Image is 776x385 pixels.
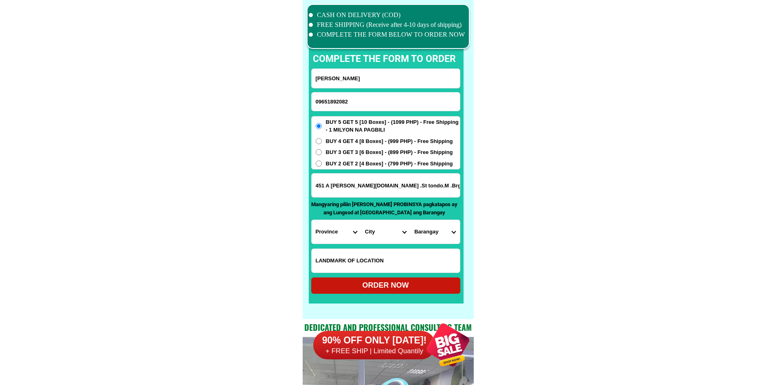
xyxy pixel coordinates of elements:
[326,137,453,145] span: BUY 4 GET 4 [8 Boxes] - (999 PHP) - Free Shipping
[312,220,361,244] select: Select province
[361,220,410,244] select: Select district
[316,161,322,167] input: BUY 2 GET 2 [4 Boxes] - (799 PHP) - Free Shipping
[313,334,435,347] h6: 90% OFF ONLY [DATE]!
[316,138,322,144] input: BUY 4 GET 4 [8 Boxes] - (999 PHP) - Free Shipping
[312,174,460,197] input: Input address
[311,280,460,291] div: ORDER NOW
[309,10,465,20] li: CASH ON DELIVERY (COD)
[326,118,460,134] span: BUY 5 GET 5 [10 Boxes] - (1099 PHP) - Free Shipping - 1 MILYON NA PAGBILI
[326,148,453,156] span: BUY 3 GET 3 [6 Boxes] - (899 PHP) - Free Shipping
[312,92,460,111] input: Input phone_number
[312,249,460,273] input: Input LANDMARKOFLOCATION
[316,123,322,129] input: BUY 5 GET 5 [10 Boxes] - (1099 PHP) - Free Shipping - 1 MILYON NA PAGBILI
[309,30,465,40] li: COMPLETE THE FORM BELOW TO ORDER NOW
[311,200,458,216] p: Mangyaring piliin [PERSON_NAME] PROBINSYA pagkatapos ay ang Lungsod at [GEOGRAPHIC_DATA] ang Bara...
[309,20,465,30] li: FREE SHIPPING (Receive after 4-10 days of shipping)
[313,347,435,356] h6: + FREE SHIP | Limited Quantily
[326,160,453,168] span: BUY 2 GET 2 [4 Boxes] - (799 PHP) - Free Shipping
[410,220,459,244] select: Select commune
[312,69,460,88] input: Input full_name
[303,321,474,333] h2: Dedicated and professional consulting team
[316,149,322,155] input: BUY 3 GET 3 [6 Boxes] - (899 PHP) - Free Shipping
[305,52,464,66] p: complete the form to order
